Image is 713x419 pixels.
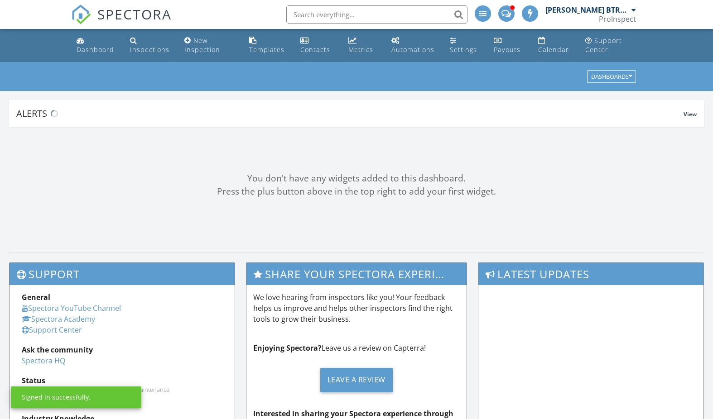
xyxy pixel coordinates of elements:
div: Support Center [585,36,622,54]
a: Automations (Advanced) [388,33,439,58]
div: Dashboards [591,74,632,80]
p: We love hearing from inspectors like you! Your feedback helps us improve and helps other inspecto... [253,292,459,324]
div: [PERSON_NAME] BTR# 43777 [545,5,629,14]
div: Leave a Review [320,368,393,392]
div: Contacts [300,45,330,54]
div: Templates [249,45,284,54]
h3: Share Your Spectora Experience [246,263,466,285]
a: Metrics [345,33,381,58]
a: Contacts [297,33,337,58]
div: Settings [450,45,477,54]
a: Spectora Academy [22,314,95,324]
div: New Inspection [184,36,220,54]
a: Support Center [22,325,82,335]
div: Metrics [348,45,373,54]
a: Settings [446,33,483,58]
a: Calendar [535,33,574,58]
div: Signed in successfully. [22,393,91,402]
div: Payouts [494,45,520,54]
h3: Support [10,263,235,285]
div: You don't have any widgets added to this dashboard. [9,172,704,185]
div: Dashboard [77,45,114,54]
div: Status [22,375,222,386]
a: Spectora YouTube Channel [22,303,121,313]
a: New Inspection [181,33,238,58]
strong: General [22,292,50,302]
div: Automations [391,45,434,54]
img: The Best Home Inspection Software - Spectora [71,5,91,24]
a: Support Center [582,33,640,58]
a: Spectora HQ [22,356,65,366]
strong: Enjoying Spectora? [253,343,322,353]
a: SPECTORA [71,12,172,31]
a: Inspections [126,33,173,58]
a: Dashboard [73,33,119,58]
p: Leave us a review on Capterra! [253,343,459,353]
div: Ask the community [22,344,222,355]
span: SPECTORA [97,5,172,24]
h3: Latest Updates [478,263,703,285]
a: Templates [246,33,289,58]
div: ProInspect [599,14,636,24]
div: Alerts [16,107,684,119]
a: Leave a Review [253,361,459,399]
a: Payouts [490,33,527,58]
input: Search everything... [286,5,467,24]
span: View [684,110,697,118]
div: Calendar [538,45,569,54]
div: Inspections [130,45,169,54]
div: Press the plus button above in the top right to add your first widget. [9,185,704,198]
button: Dashboards [587,71,636,83]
